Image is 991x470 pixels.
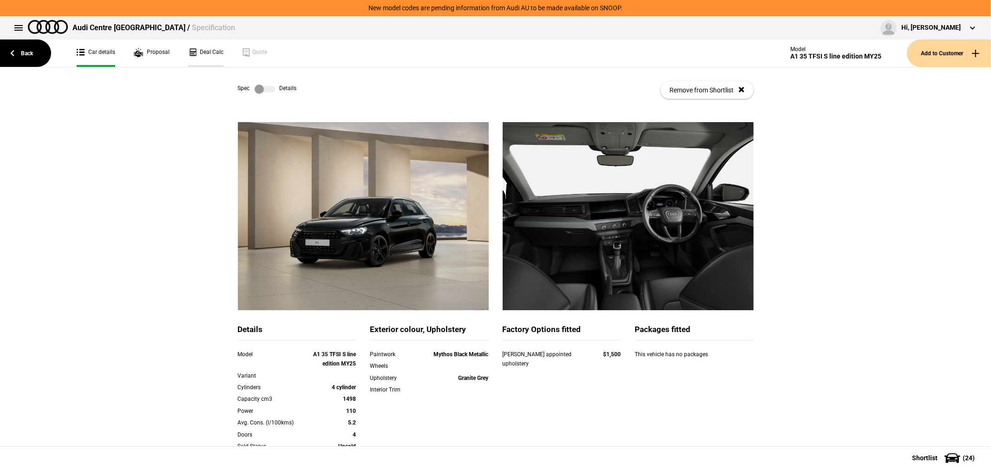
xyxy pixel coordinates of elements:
div: Doors [238,430,309,439]
div: Hi, [PERSON_NAME] [901,23,961,33]
div: Audi Centre [GEOGRAPHIC_DATA] / [72,23,235,33]
div: Capacity cm3 [238,394,309,404]
strong: Unsold [339,443,356,450]
a: Proposal [134,39,170,67]
div: Spec Details [238,85,297,94]
button: Add to Customer [907,39,991,67]
strong: 5.2 [348,419,356,426]
strong: 4 cylinder [332,384,356,391]
strong: Granite Grey [459,375,489,381]
strong: 110 [347,408,356,414]
strong: 1498 [343,396,356,402]
a: Deal Calc [188,39,223,67]
span: ( 24 ) [963,455,975,461]
div: Paintwork [370,350,418,359]
strong: 4 [353,431,356,438]
div: Model [790,46,881,52]
div: Wheels [370,361,418,371]
div: Power [238,406,309,416]
button: Remove from Shortlist [661,81,754,99]
div: A1 35 TFSI S line edition MY25 [790,52,881,60]
div: Upholstery [370,373,418,383]
img: audi.png [28,20,68,34]
strong: $1,500 [604,351,621,358]
div: Details [238,324,356,340]
div: Cylinders [238,383,309,392]
div: Model [238,350,309,359]
strong: Mythos Black Metallic [434,351,489,358]
div: Sold Status [238,442,309,451]
a: Car details [77,39,115,67]
div: [PERSON_NAME] appointed upholstery [503,350,586,369]
button: Shortlist(24) [898,446,991,470]
span: Specification [192,23,235,32]
div: Packages fitted [635,324,754,340]
div: Interior Trim [370,385,418,394]
div: Exterior colour, Upholstery [370,324,489,340]
div: Avg. Cons. (l/100kms) [238,418,309,427]
div: This vehicle has no packages [635,350,754,368]
strong: A1 35 TFSI S line edition MY25 [314,351,356,367]
div: Variant [238,371,309,380]
div: Factory Options fitted [503,324,621,340]
span: Shortlist [912,455,938,461]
